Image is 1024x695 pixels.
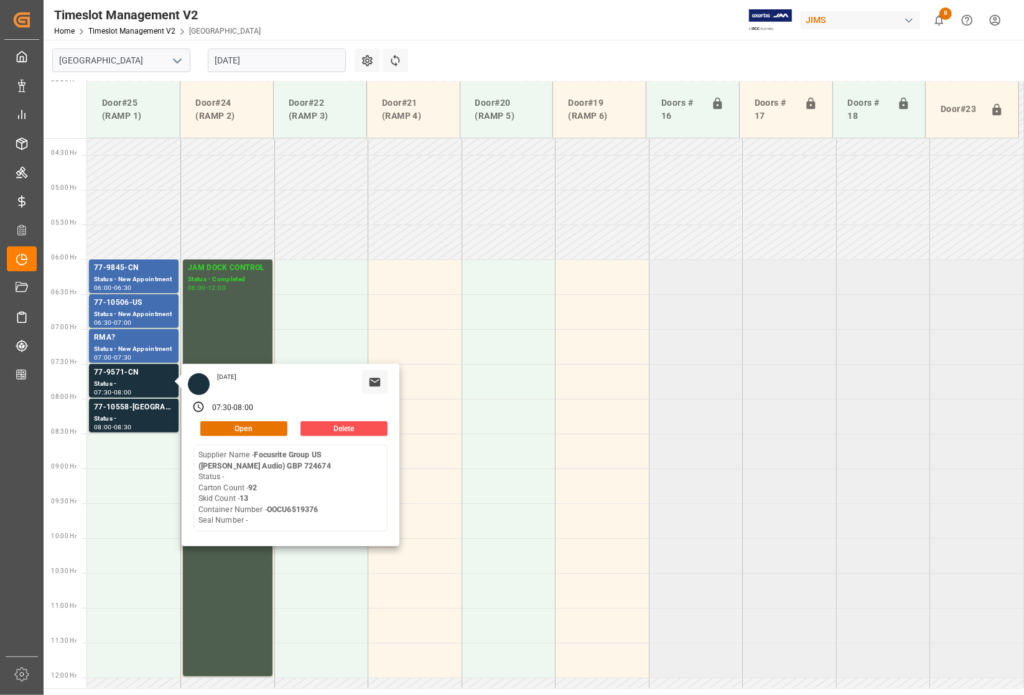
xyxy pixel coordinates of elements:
div: [DATE] [213,373,241,381]
div: Door#21 (RAMP 4) [377,91,450,128]
b: 92 [248,483,257,492]
b: 13 [240,494,248,503]
span: 07:00 Hr [51,324,77,330]
div: 07:00 [94,355,112,360]
div: 77-9845-CN [94,262,174,274]
span: 06:00 Hr [51,254,77,261]
button: show 8 new notifications [925,6,953,34]
div: Door#19 (RAMP 6) [563,91,636,128]
div: Doors # 18 [843,91,893,128]
span: 08:00 Hr [51,393,77,400]
span: 06:30 Hr [51,289,77,296]
button: Open [200,421,287,436]
div: Doors # 17 [750,91,799,128]
span: 10:30 Hr [51,567,77,574]
span: 05:00 Hr [51,184,77,191]
span: 08:30 Hr [51,428,77,435]
span: 09:00 Hr [51,463,77,470]
div: 77-9571-CN [94,366,174,379]
span: 04:30 Hr [51,149,77,156]
span: 09:30 Hr [51,498,77,505]
div: Door#23 [936,98,985,121]
input: Type to search/select [52,49,190,72]
div: Status - New Appointment [94,344,174,355]
b: Focusrite Group US ([PERSON_NAME] Audio) GBP 724674 [198,450,331,470]
a: Home [54,27,75,35]
div: - [112,424,114,430]
div: Status - Completed [188,274,268,285]
div: Supplier Name - Status - Carton Count - Skid Count - Container Number - Seal Number - [198,450,383,526]
div: 77-10558-[GEOGRAPHIC_DATA] [94,401,174,414]
input: DD-MM-YYYY [208,49,346,72]
img: Exertis%20JAM%20-%20Email%20Logo.jpg_1722504956.jpg [749,9,792,31]
div: - [112,320,114,325]
div: - [231,403,233,414]
div: - [112,389,114,395]
div: Door#20 (RAMP 5) [470,91,543,128]
div: RMA? [94,332,174,344]
div: 77-10506-US [94,297,174,309]
b: OOCU6519376 [267,505,318,514]
div: 08:00 [94,424,112,430]
div: Status - [94,414,174,424]
div: Status - New Appointment [94,274,174,285]
div: 08:00 [114,389,132,395]
div: 06:00 [188,285,206,291]
div: JIMS [801,11,920,29]
div: Doors # 16 [656,91,706,128]
div: Door#22 (RAMP 3) [284,91,356,128]
span: 11:30 Hr [51,637,77,644]
div: Status - New Appointment [94,309,174,320]
span: 11:00 Hr [51,602,77,609]
button: open menu [167,51,186,70]
a: Timeslot Management V2 [88,27,175,35]
div: Door#25 (RAMP 1) [97,91,170,128]
div: 08:00 [233,403,253,414]
span: 8 [939,7,952,20]
button: JIMS [801,8,925,32]
div: 06:30 [94,320,112,325]
span: 12:00 Hr [51,672,77,679]
div: JAM DOCK CONTROL [188,262,268,274]
span: 10:00 Hr [51,533,77,539]
div: 12:00 [208,285,226,291]
div: 07:00 [114,320,132,325]
div: Timeslot Management V2 [54,6,261,24]
div: - [206,285,208,291]
button: Help Center [953,6,981,34]
div: Door#24 (RAMP 2) [190,91,263,128]
span: 07:30 Hr [51,358,77,365]
div: - [112,285,114,291]
div: Status - [94,379,174,389]
div: 06:30 [114,285,132,291]
span: 05:30 Hr [51,219,77,226]
div: 06:00 [94,285,112,291]
div: 07:30 [212,403,232,414]
div: 07:30 [94,389,112,395]
div: 07:30 [114,355,132,360]
div: - [112,355,114,360]
button: Delete [300,421,388,436]
div: 08:30 [114,424,132,430]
